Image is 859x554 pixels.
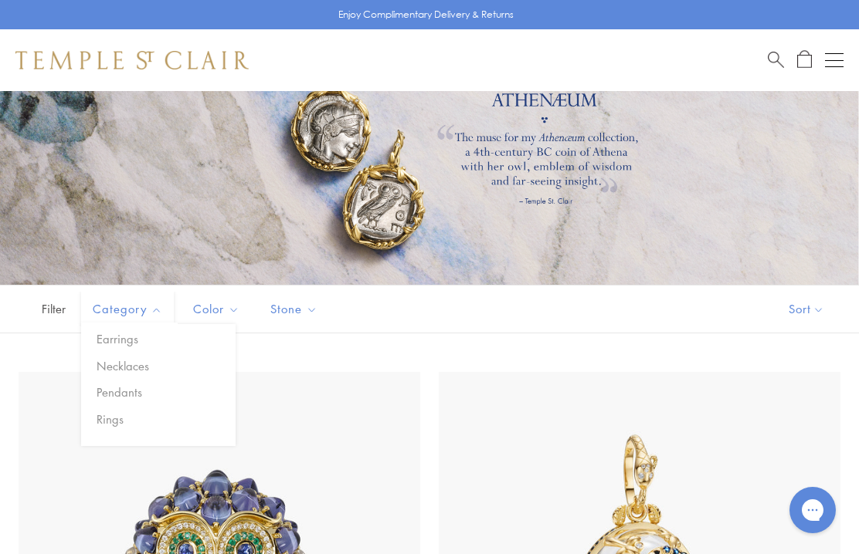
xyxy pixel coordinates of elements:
[825,51,844,69] button: Open navigation
[782,481,844,539] iframe: Gorgias live chat messenger
[81,292,174,326] button: Category
[768,50,784,69] a: Search
[338,7,514,22] p: Enjoy Complimentary Delivery & Returns
[15,51,249,69] img: Temple St. Clair
[185,299,251,319] span: Color
[182,292,251,326] button: Color
[797,50,812,69] a: Open Shopping Bag
[259,292,329,326] button: Stone
[85,299,174,319] span: Category
[263,299,329,319] span: Stone
[754,285,859,333] button: Show sort by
